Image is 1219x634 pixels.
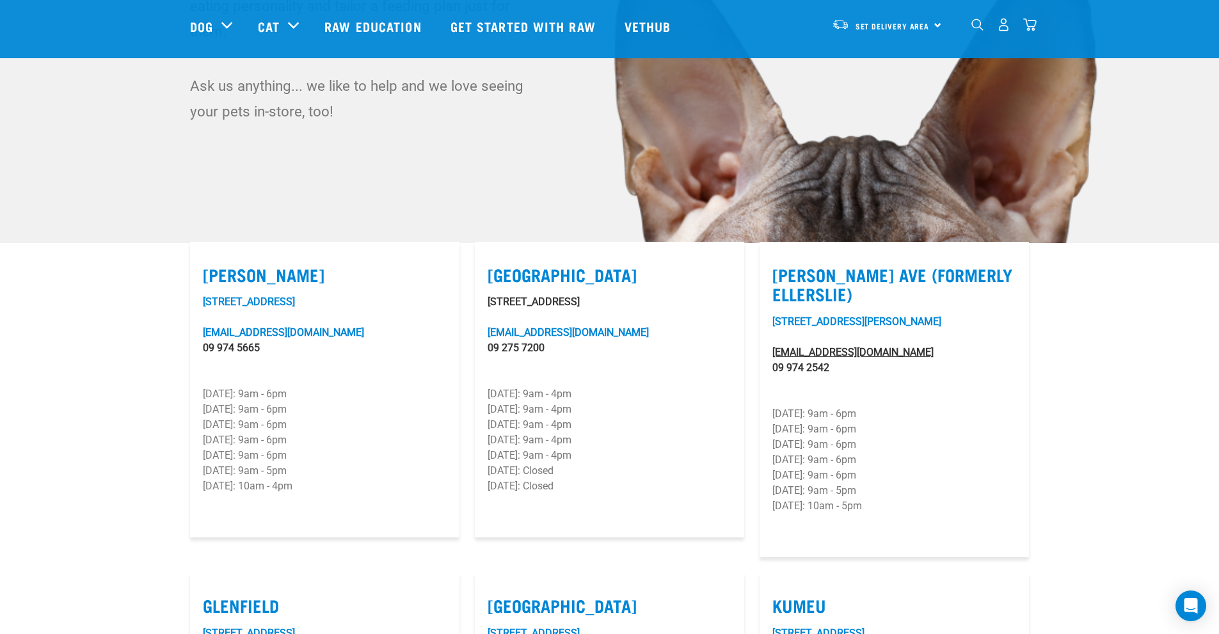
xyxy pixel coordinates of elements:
img: home-icon-1@2x.png [971,19,984,31]
label: Glenfield [203,596,447,615]
a: Get started with Raw [438,1,612,52]
p: [DATE]: 9am - 4pm [488,402,731,417]
p: [DATE]: Closed [488,463,731,479]
a: [STREET_ADDRESS] [203,296,295,308]
p: [DATE]: Closed [488,479,731,494]
a: Vethub [612,1,687,52]
a: [EMAIL_ADDRESS][DOMAIN_NAME] [772,346,934,358]
a: [STREET_ADDRESS][PERSON_NAME] [772,315,941,328]
p: [DATE]: 9am - 6pm [203,386,447,402]
p: [DATE]: 9am - 6pm [772,452,1016,468]
p: [DATE]: 9am - 4pm [488,417,731,432]
p: [DATE]: 9am - 6pm [772,406,1016,422]
label: [PERSON_NAME] Ave (Formerly Ellerslie) [772,265,1016,304]
p: [DATE]: 9am - 4pm [488,386,731,402]
a: 09 974 2542 [772,361,829,374]
p: [DATE]: 9am - 6pm [203,432,447,448]
a: 09 974 5665 [203,342,260,354]
p: [DATE]: 9am - 6pm [203,417,447,432]
p: [DATE]: 9am - 4pm [488,432,731,448]
label: [GEOGRAPHIC_DATA] [488,596,731,615]
img: user.png [997,18,1010,31]
label: Kumeu [772,596,1016,615]
p: [DATE]: 9am - 6pm [772,437,1016,452]
a: Dog [190,17,213,36]
p: [DATE]: 9am - 4pm [488,448,731,463]
a: 09 275 7200 [488,342,545,354]
p: [DATE]: 9am - 5pm [203,463,447,479]
p: [DATE]: 9am - 6pm [772,422,1016,437]
label: [PERSON_NAME] [203,265,447,285]
span: Set Delivery Area [856,24,930,28]
p: [DATE]: 9am - 6pm [203,402,447,417]
label: [GEOGRAPHIC_DATA] [488,265,731,285]
p: Ask us anything... we like to help and we love seeing your pets in-store, too! [190,73,526,124]
p: [DATE]: 10am - 5pm [772,498,1016,514]
div: Open Intercom Messenger [1175,590,1206,621]
p: [STREET_ADDRESS] [488,294,731,310]
a: Cat [258,17,280,36]
a: [EMAIL_ADDRESS][DOMAIN_NAME] [488,326,649,338]
p: [DATE]: 9am - 5pm [772,483,1016,498]
a: Raw Education [312,1,437,52]
p: [DATE]: 9am - 6pm [772,468,1016,483]
img: van-moving.png [832,19,849,30]
p: [DATE]: 10am - 4pm [203,479,447,494]
img: home-icon@2x.png [1023,18,1037,31]
a: [EMAIL_ADDRESS][DOMAIN_NAME] [203,326,364,338]
p: [DATE]: 9am - 6pm [203,448,447,463]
